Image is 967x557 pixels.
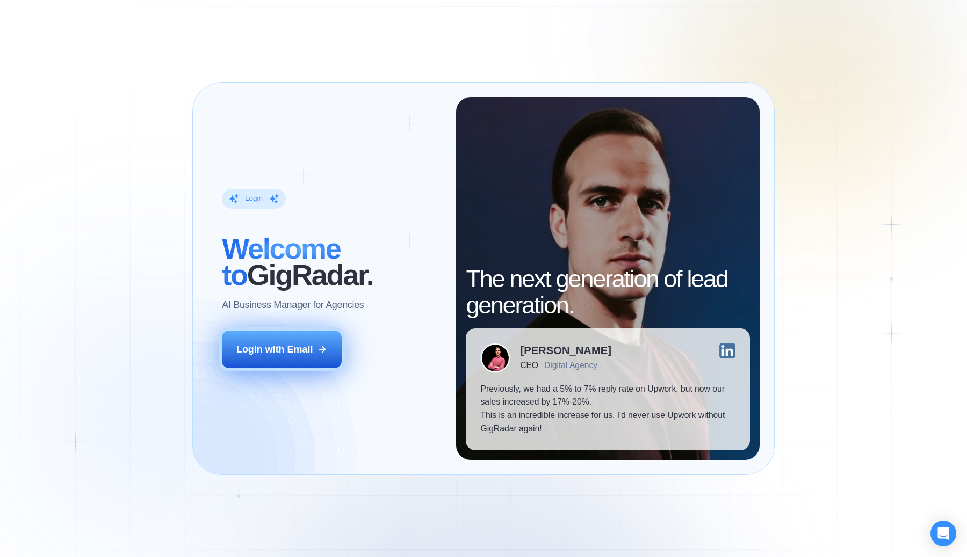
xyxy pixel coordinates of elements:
div: [PERSON_NAME] [520,345,611,356]
h2: ‍ GigRadar. [222,236,442,289]
button: Login with Email [222,331,342,368]
div: Login with Email [236,343,313,356]
h2: The next generation of lead generation. [466,266,749,319]
div: CEO [520,361,538,370]
div: Open Intercom Messenger [930,521,956,546]
span: Welcome to [222,232,340,291]
p: AI Business Manager for Agencies [222,298,364,312]
div: Digital Agency [544,361,597,370]
p: Previously, we had a 5% to 7% reply rate on Upwork, but now our sales increased by 17%-20%. This ... [480,383,735,436]
div: Login [245,194,263,203]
